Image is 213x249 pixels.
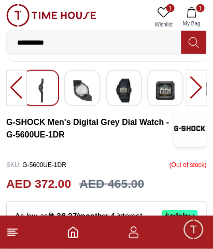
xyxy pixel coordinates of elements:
img: G-SHOCK Men's Digital Grey Dial Watch - G-5600UE-1DR [174,110,207,147]
span: My Bag [179,20,205,27]
h2: AED 372.00 [6,175,71,193]
img: G-SHOCK Men's Digital Grey Dial Watch - G-5600UE-1DR [73,79,92,103]
span: SKU : [6,161,21,169]
p: G-5600UE-1DR [6,157,66,173]
div: Chat with us now [10,171,203,213]
h3: AED 465.00 [79,175,144,193]
a: Home [67,226,79,239]
h3: G-SHOCK Men's Digital Grey Dial Watch - G-5600UE-1DR [6,116,174,141]
img: Company logo [11,11,32,32]
span: Chat with us now [46,185,184,199]
em: Minimize [182,10,203,31]
button: 1My Bag [177,4,207,31]
img: G-SHOCK Men's Digital Grey Dial Watch - G-5600UE-1DR [156,79,175,103]
img: G-SHOCK Men's Digital Grey Dial Watch - G-5600UE-1DR [32,79,50,103]
a: 1Wishlist [151,4,177,31]
div: Chat Widget [182,218,205,241]
span: Wishlist [151,21,177,29]
span: 1 [196,4,205,12]
p: ( Out of stock ) [169,157,207,173]
img: G-SHOCK Men's Digital Grey Dial Watch - G-5600UE-1DR [115,79,133,103]
div: Timehousecompany [10,112,196,131]
img: ... [6,4,96,27]
div: Find your dream watch—experts ready to assist! [10,136,203,158]
span: 1 [166,4,175,12]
